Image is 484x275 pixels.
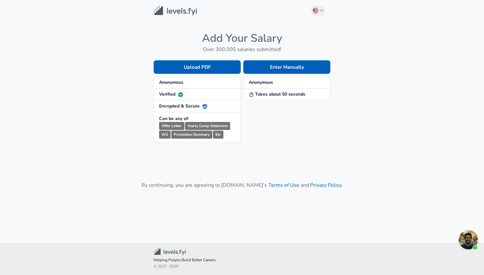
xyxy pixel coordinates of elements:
strong: Takes about 50 seconds [249,91,305,97]
small: Offer Letter [159,122,184,130]
strong: Encrypted & Secure [159,103,207,109]
img: Levels.fyi [154,6,197,16]
strong: Anonymous [249,79,273,85]
small: Promotion Summary [171,131,212,139]
h6: Over 300,000 salaries submitted! [154,45,330,54]
small: Yearly Comp Statement [185,122,230,130]
div: Open chat [459,230,478,249]
h4: Add Your Salary [154,31,330,45]
button: Upload PDF [154,60,241,74]
img: Levels.fyi Community [154,248,186,255]
small: W2 [159,131,171,139]
a: Terms of Use [268,182,299,189]
a: Privacy Policy [310,182,341,189]
strong: Verified [159,91,183,97]
strong: Anonymous [159,79,183,85]
span: Helping People Build Better Careers [154,257,330,263]
button: English (US) [310,5,326,16]
button: Enter Manually [243,60,330,74]
img: English (US) [313,8,318,13]
span: © 2017 - 2025 [154,263,330,270]
strong: Can be any of: [159,116,189,122]
small: Etc [213,131,223,139]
